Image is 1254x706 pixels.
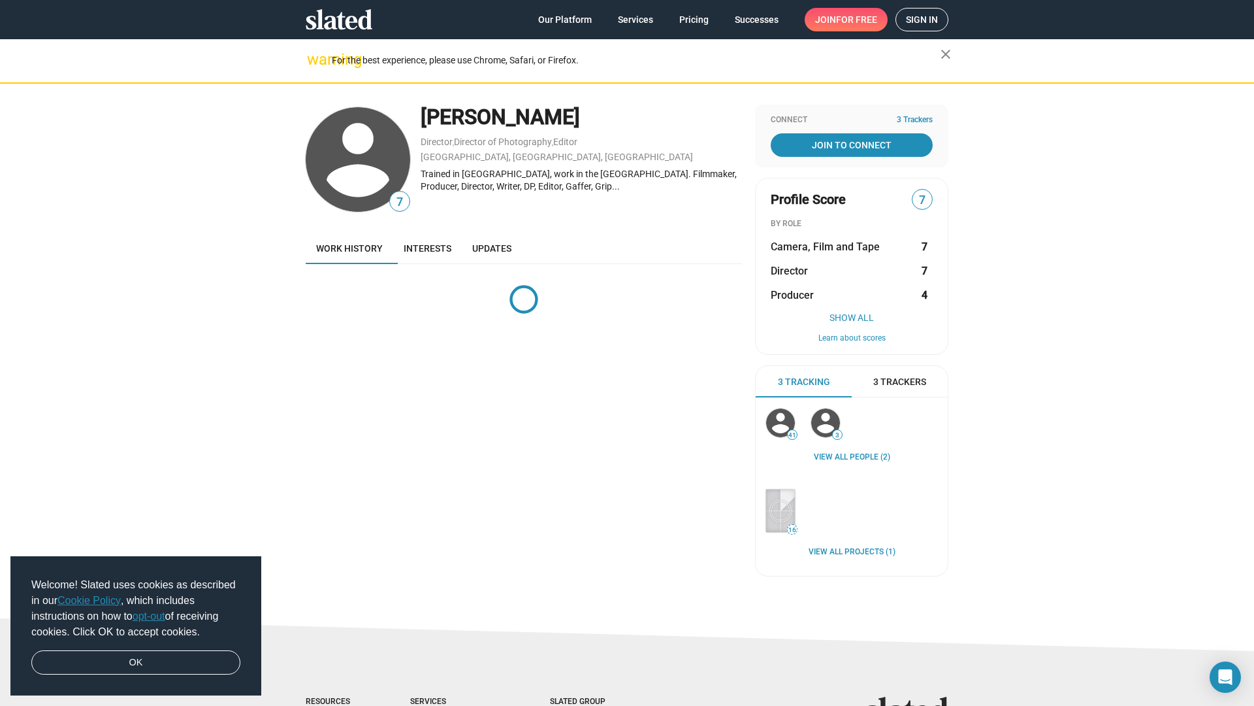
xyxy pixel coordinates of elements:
a: Services [607,8,664,31]
a: Interests [393,233,462,264]
span: Updates [472,243,511,254]
div: BY ROLE [771,219,933,229]
span: Pricing [679,8,709,31]
a: [GEOGRAPHIC_DATA], [GEOGRAPHIC_DATA], [GEOGRAPHIC_DATA] [421,152,693,162]
span: Services [618,8,653,31]
a: Cookie Policy [57,595,121,606]
div: [PERSON_NAME] [421,103,742,131]
span: for free [836,8,877,31]
span: 3 Trackers [897,115,933,126]
span: Camera, Film and Tape [771,240,880,254]
span: 41 [788,431,797,439]
span: Welcome! Slated uses cookies as described in our , which includes instructions on how to of recei... [31,577,240,640]
span: Sign in [906,8,938,31]
button: Learn about scores [771,333,933,344]
div: Trained in [GEOGRAPHIC_DATA], work in the [GEOGRAPHIC_DATA]. Filmmaker, Producer, Director, Write... [421,168,742,192]
span: Director [771,264,808,278]
a: Join To Connect [771,133,933,157]
a: dismiss cookie message [31,650,240,675]
span: 7 [912,192,932,209]
span: Join [815,8,877,31]
a: Work history [306,233,393,264]
span: Join To Connect [773,133,930,157]
span: Our Platform [538,8,592,31]
a: opt-out [133,611,165,622]
span: , [453,139,454,146]
span: Successes [735,8,779,31]
span: 3 Trackers [873,376,926,388]
strong: 7 [922,240,927,254]
a: Updates [462,233,522,264]
span: Work history [316,243,383,254]
a: Sign in [895,8,948,31]
span: Interests [404,243,451,254]
a: Director of Photography [454,137,552,147]
span: , [552,139,553,146]
a: Director [421,137,453,147]
div: cookieconsent [10,556,261,696]
a: Our Platform [528,8,602,31]
span: 3 [833,431,842,439]
a: View all People (2) [814,452,890,463]
div: Open Intercom Messenger [1210,662,1241,693]
span: 16 [788,526,797,534]
mat-icon: close [938,46,954,62]
strong: 4 [922,288,927,302]
a: Editor [553,137,577,147]
mat-icon: warning [307,52,323,67]
div: Connect [771,115,933,126]
button: Show All [771,312,933,323]
span: Profile Score [771,191,846,209]
a: Pricing [669,8,719,31]
span: 7 [390,193,410,211]
a: Joinfor free [805,8,888,31]
span: Producer [771,288,814,302]
span: 3 Tracking [778,376,830,388]
div: For the best experience, please use Chrome, Safari, or Firefox. [332,52,940,69]
strong: 7 [922,264,927,278]
a: Successes [724,8,789,31]
a: View all Projects (1) [809,547,895,558]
